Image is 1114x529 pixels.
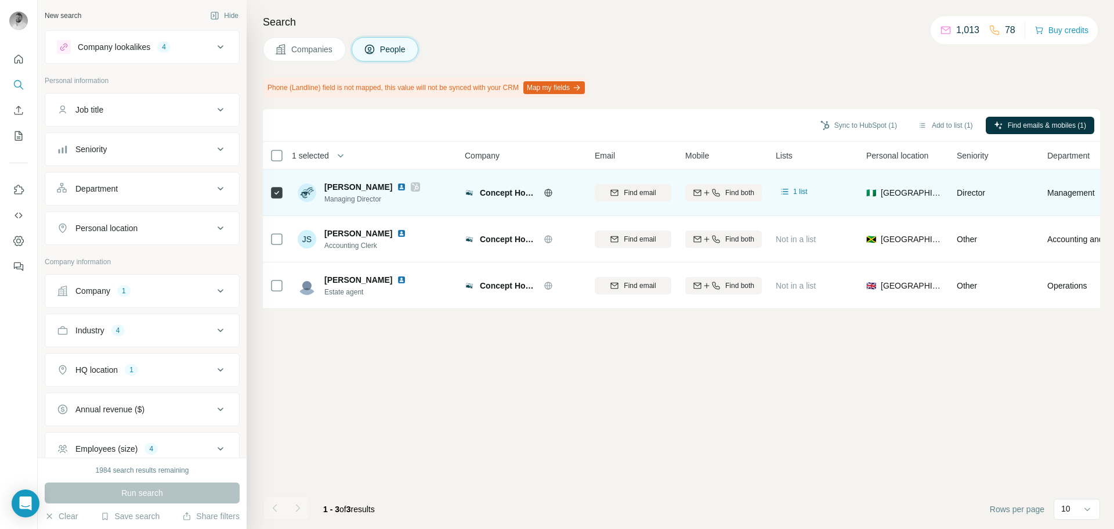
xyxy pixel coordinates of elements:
[75,104,103,116] div: Job title
[323,505,375,514] span: results
[75,222,138,234] div: Personal location
[624,280,656,291] span: Find email
[111,325,125,336] div: 4
[1035,22,1088,38] button: Buy credits
[866,150,928,161] span: Personal location
[346,505,351,514] span: 3
[9,231,28,251] button: Dashboard
[298,230,316,249] div: JS
[986,117,1094,134] button: Find emails & mobiles (1)
[793,186,808,197] span: 1 list
[45,10,81,21] div: New search
[45,435,239,463] button: Employees (size)4
[45,96,239,124] button: Job title
[202,7,247,24] button: Hide
[9,256,28,277] button: Feedback
[812,117,905,134] button: Sync to HubSpot (1)
[956,23,979,37] p: 1,013
[380,44,407,55] span: People
[9,74,28,95] button: Search
[685,184,762,201] button: Find both
[12,490,39,517] div: Open Intercom Messenger
[75,404,144,415] div: Annual revenue ($)
[1005,23,1015,37] p: 78
[9,125,28,146] button: My lists
[685,231,762,248] button: Find both
[480,233,538,245] span: Concept Homes
[75,183,118,195] div: Department
[9,205,28,226] button: Use Surfe API
[9,100,28,121] button: Enrich CSV
[1047,280,1087,292] span: Operations
[725,280,754,291] span: Find both
[45,175,239,203] button: Department
[866,233,876,245] span: 🇯🇲
[480,187,538,199] span: Concept Homes
[78,41,150,53] div: Company lookalikes
[776,281,816,290] span: Not in a list
[881,280,943,292] span: [GEOGRAPHIC_DATA]
[75,285,110,297] div: Company
[685,150,709,161] span: Mobile
[45,510,78,522] button: Clear
[45,75,240,86] p: Personal information
[523,81,585,94] button: Map my fields
[881,187,943,199] span: [GEOGRAPHIC_DATA]
[465,150,500,161] span: Company
[465,188,474,197] img: Logo of Concept Homes
[45,316,239,344] button: Industry4
[9,12,28,30] img: Avatar
[45,33,239,61] button: Company lookalikes4
[144,444,158,454] div: 4
[324,181,392,193] span: [PERSON_NAME]
[866,187,876,199] span: 🇳🇬
[480,280,538,292] span: Concept Homes
[45,395,239,423] button: Annual revenue ($)
[990,503,1044,515] span: Rows per page
[117,286,131,296] div: 1
[465,235,474,244] img: Logo of Concept Homes
[776,235,816,244] span: Not in a list
[465,281,474,290] img: Logo of Concept Homes
[323,505,339,514] span: 1 - 3
[1047,187,1095,199] span: Management
[957,150,988,161] span: Seniority
[324,228,392,239] span: [PERSON_NAME]
[45,214,239,242] button: Personal location
[910,117,981,134] button: Add to list (1)
[291,44,334,55] span: Companies
[324,274,392,286] span: [PERSON_NAME]
[100,510,160,522] button: Save search
[957,281,977,290] span: Other
[595,231,671,248] button: Find email
[298,183,316,202] img: Avatar
[96,465,189,476] div: 1984 search results remaining
[182,510,240,522] button: Share filters
[595,150,615,161] span: Email
[324,194,420,204] span: Managing Director
[45,277,239,305] button: Company1
[324,240,411,251] span: Accounting Clerk
[624,188,656,198] span: Find email
[45,356,239,384] button: HQ location1
[957,235,977,244] span: Other
[881,233,943,245] span: [GEOGRAPHIC_DATA]
[9,49,28,70] button: Quick start
[298,276,316,295] img: Avatar
[75,364,118,376] div: HQ location
[1008,120,1086,131] span: Find emails & mobiles (1)
[157,42,171,52] div: 4
[725,188,754,198] span: Find both
[595,277,671,294] button: Find email
[685,277,762,294] button: Find both
[725,234,754,244] span: Find both
[9,179,28,200] button: Use Surfe on LinkedIn
[866,280,876,292] span: 🇬🇧
[776,150,793,161] span: Lists
[324,287,411,297] span: Estate agent
[397,229,406,238] img: LinkedIn logo
[397,182,406,192] img: LinkedIn logo
[339,505,346,514] span: of
[1047,150,1090,161] span: Department
[45,257,240,267] p: Company information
